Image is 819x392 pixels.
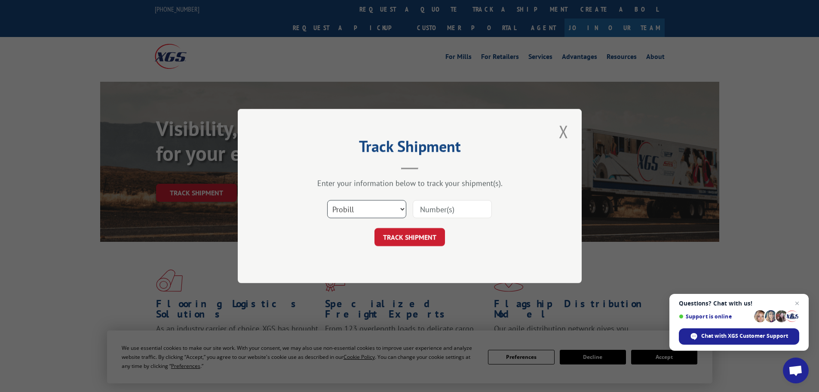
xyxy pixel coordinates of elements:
[679,328,799,345] span: Chat with XGS Customer Support
[679,300,799,307] span: Questions? Chat with us!
[374,228,445,246] button: TRACK SHIPMENT
[281,178,539,188] div: Enter your information below to track your shipment(s).
[556,120,571,143] button: Close modal
[701,332,788,340] span: Chat with XGS Customer Support
[783,358,809,383] a: Open chat
[679,313,751,320] span: Support is online
[413,200,492,218] input: Number(s)
[281,140,539,157] h2: Track Shipment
